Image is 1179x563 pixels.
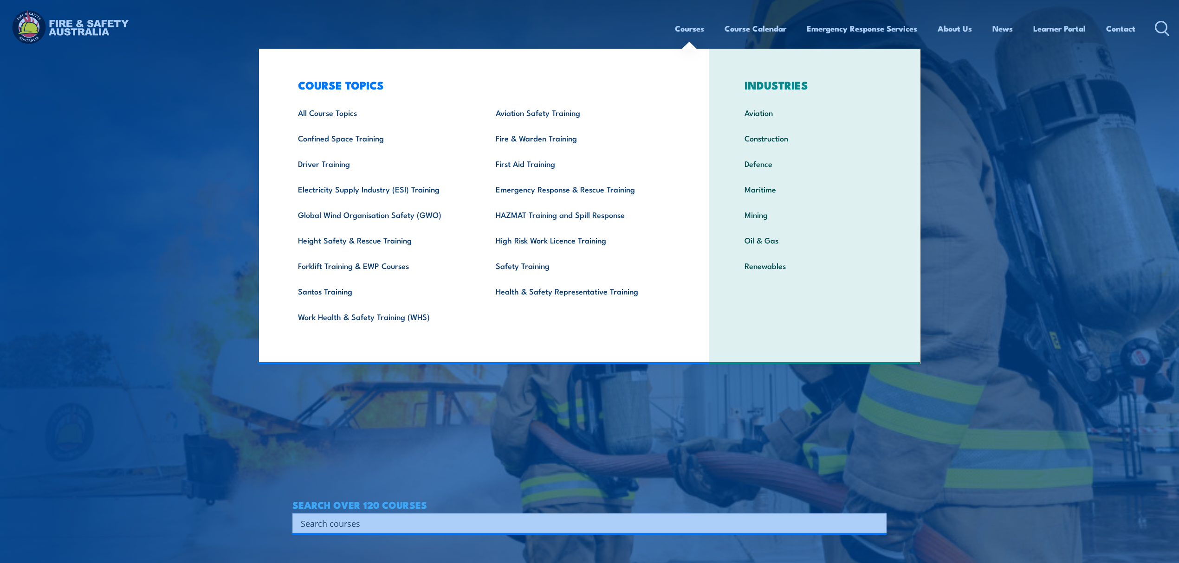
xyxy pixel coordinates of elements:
[730,78,899,91] h3: INDUSTRIES
[481,278,680,304] a: Health & Safety Representative Training
[292,499,887,510] h4: SEARCH OVER 120 COURSES
[730,151,899,176] a: Defence
[1033,16,1086,41] a: Learner Portal
[284,227,482,253] a: Height Safety & Rescue Training
[938,16,972,41] a: About Us
[481,151,680,176] a: First Aid Training
[730,125,899,151] a: Construction
[481,125,680,151] a: Fire & Warden Training
[303,517,868,530] form: Search form
[730,100,899,125] a: Aviation
[481,253,680,278] a: Safety Training
[284,151,482,176] a: Driver Training
[284,100,482,125] a: All Course Topics
[284,176,482,202] a: Electricity Supply Industry (ESI) Training
[301,516,866,530] input: Search input
[730,202,899,227] a: Mining
[1106,16,1135,41] a: Contact
[284,125,482,151] a: Confined Space Training
[481,176,680,202] a: Emergency Response & Rescue Training
[992,16,1013,41] a: News
[870,517,883,530] button: Search magnifier button
[730,227,899,253] a: Oil & Gas
[284,253,482,278] a: Forklift Training & EWP Courses
[284,278,482,304] a: Santos Training
[730,176,899,202] a: Maritime
[284,78,680,91] h3: COURSE TOPICS
[284,202,482,227] a: Global Wind Organisation Safety (GWO)
[481,100,680,125] a: Aviation Safety Training
[730,253,899,278] a: Renewables
[284,304,482,329] a: Work Health & Safety Training (WHS)
[675,16,704,41] a: Courses
[807,16,917,41] a: Emergency Response Services
[725,16,786,41] a: Course Calendar
[481,227,680,253] a: High Risk Work Licence Training
[481,202,680,227] a: HAZMAT Training and Spill Response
